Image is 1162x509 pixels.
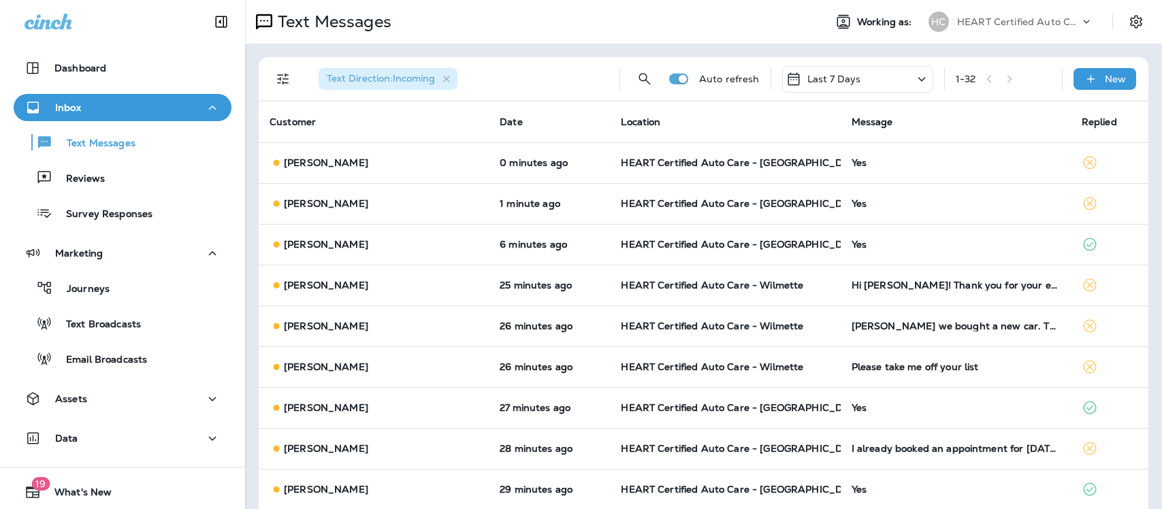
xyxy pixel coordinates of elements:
[621,279,803,291] span: HEART Certified Auto Care - Wilmette
[621,116,660,128] span: Location
[284,280,368,291] p: [PERSON_NAME]
[852,361,1060,372] div: Please take me off your list
[284,402,368,413] p: [PERSON_NAME]
[52,318,141,331] p: Text Broadcasts
[621,320,803,332] span: HEART Certified Auto Care - Wilmette
[852,443,1060,454] div: I already booked an appointment for tomorrow, Wednesday 9-3 @ 7 a.m. PLEASE CONFIRM.
[270,65,297,93] button: Filters
[852,321,1060,331] div: Dimitri we bought a new car. The Subaru is gone. It will be a while before we need service with H...
[500,198,599,209] p: Sep 2, 2025 10:15 AM
[284,443,368,454] p: [PERSON_NAME]
[621,483,865,495] span: HEART Certified Auto Care - [GEOGRAPHIC_DATA]
[14,128,231,157] button: Text Messages
[1082,116,1117,128] span: Replied
[53,137,135,150] p: Text Messages
[55,433,78,444] p: Data
[41,487,112,503] span: What's New
[14,54,231,82] button: Dashboard
[852,280,1060,291] div: Hi Dimitri! Thank you for your email. I no longer have a car, so I no longer need your services. ...
[621,361,803,373] span: HEART Certified Auto Care - Wilmette
[500,361,599,372] p: Sep 2, 2025 09:50 AM
[631,65,658,93] button: Search Messages
[284,361,368,372] p: [PERSON_NAME]
[852,484,1060,495] div: Yes
[852,116,893,128] span: Message
[807,73,861,84] p: Last 7 Days
[272,12,391,32] p: Text Messages
[14,478,231,506] button: 19What's New
[852,157,1060,168] div: Yes
[621,157,865,169] span: HEART Certified Auto Care - [GEOGRAPHIC_DATA]
[284,484,368,495] p: [PERSON_NAME]
[14,385,231,412] button: Assets
[1124,10,1148,34] button: Settings
[319,68,457,90] div: Text Direction:Incoming
[14,163,231,192] button: Reviews
[270,116,316,128] span: Customer
[852,239,1060,250] div: Yes
[327,72,435,84] span: Text Direction : Incoming
[14,94,231,121] button: Inbox
[857,16,915,28] span: Working as:
[500,443,599,454] p: Sep 2, 2025 09:48 AM
[284,157,368,168] p: [PERSON_NAME]
[14,344,231,373] button: Email Broadcasts
[14,309,231,338] button: Text Broadcasts
[14,240,231,267] button: Marketing
[621,442,865,455] span: HEART Certified Auto Care - [GEOGRAPHIC_DATA]
[852,402,1060,413] div: Yes
[52,173,105,186] p: Reviews
[1105,73,1126,84] p: New
[699,73,760,84] p: Auto refresh
[957,16,1080,27] p: HEART Certified Auto Care
[500,484,599,495] p: Sep 2, 2025 09:47 AM
[284,321,368,331] p: [PERSON_NAME]
[500,116,523,128] span: Date
[31,477,50,491] span: 19
[621,238,865,250] span: HEART Certified Auto Care - [GEOGRAPHIC_DATA]
[500,280,599,291] p: Sep 2, 2025 09:51 AM
[956,73,976,84] div: 1 - 32
[54,63,106,73] p: Dashboard
[14,199,231,227] button: Survey Responses
[929,12,949,32] div: HC
[53,283,110,296] p: Journeys
[14,425,231,452] button: Data
[55,248,103,259] p: Marketing
[14,274,231,302] button: Journeys
[202,8,240,35] button: Collapse Sidebar
[284,239,368,250] p: [PERSON_NAME]
[500,239,599,250] p: Sep 2, 2025 10:10 AM
[284,198,368,209] p: [PERSON_NAME]
[52,354,147,367] p: Email Broadcasts
[621,197,865,210] span: HEART Certified Auto Care - [GEOGRAPHIC_DATA]
[621,401,865,414] span: HEART Certified Auto Care - [GEOGRAPHIC_DATA]
[55,102,81,113] p: Inbox
[55,393,87,404] p: Assets
[500,321,599,331] p: Sep 2, 2025 09:50 AM
[852,198,1060,209] div: Yes
[500,402,599,413] p: Sep 2, 2025 09:49 AM
[52,208,152,221] p: Survey Responses
[500,157,599,168] p: Sep 2, 2025 10:16 AM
